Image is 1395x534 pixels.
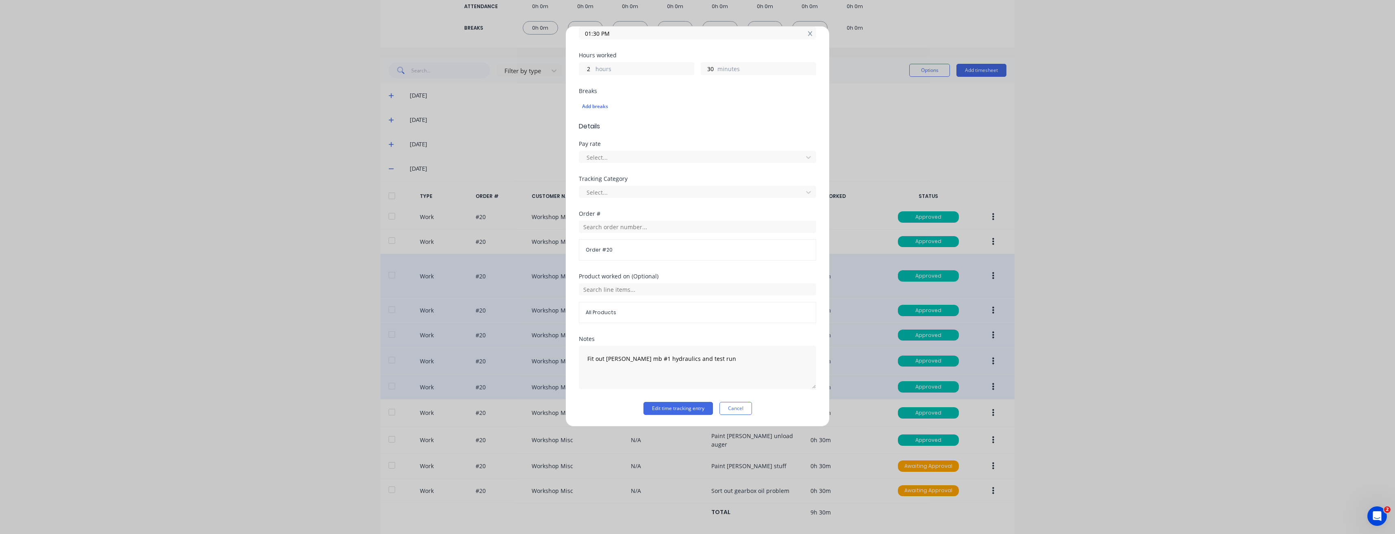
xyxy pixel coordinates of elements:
span: 2 [1384,506,1391,513]
span: Order # 20 [586,246,809,254]
iframe: Intercom live chat [1367,506,1387,526]
input: 0 [701,63,715,75]
label: hours [595,65,694,75]
div: Notes [579,336,816,342]
div: Tracking Category [579,176,816,182]
span: All Products [586,309,809,316]
button: Cancel [719,402,752,415]
div: Pay rate [579,141,816,147]
label: minutes [717,65,816,75]
input: Search order number... [579,221,816,233]
div: Add breaks [582,101,813,112]
div: Breaks [579,88,816,94]
div: Order # [579,211,816,217]
div: Product worked on (Optional) [579,274,816,279]
input: Search line items... [579,283,816,295]
textarea: Fit out [PERSON_NAME] mb #1 hydraulics and test run [579,346,816,389]
input: 0 [579,63,593,75]
span: Details [579,122,816,131]
div: Hours worked [579,52,816,58]
button: Edit time tracking entry [643,402,713,415]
